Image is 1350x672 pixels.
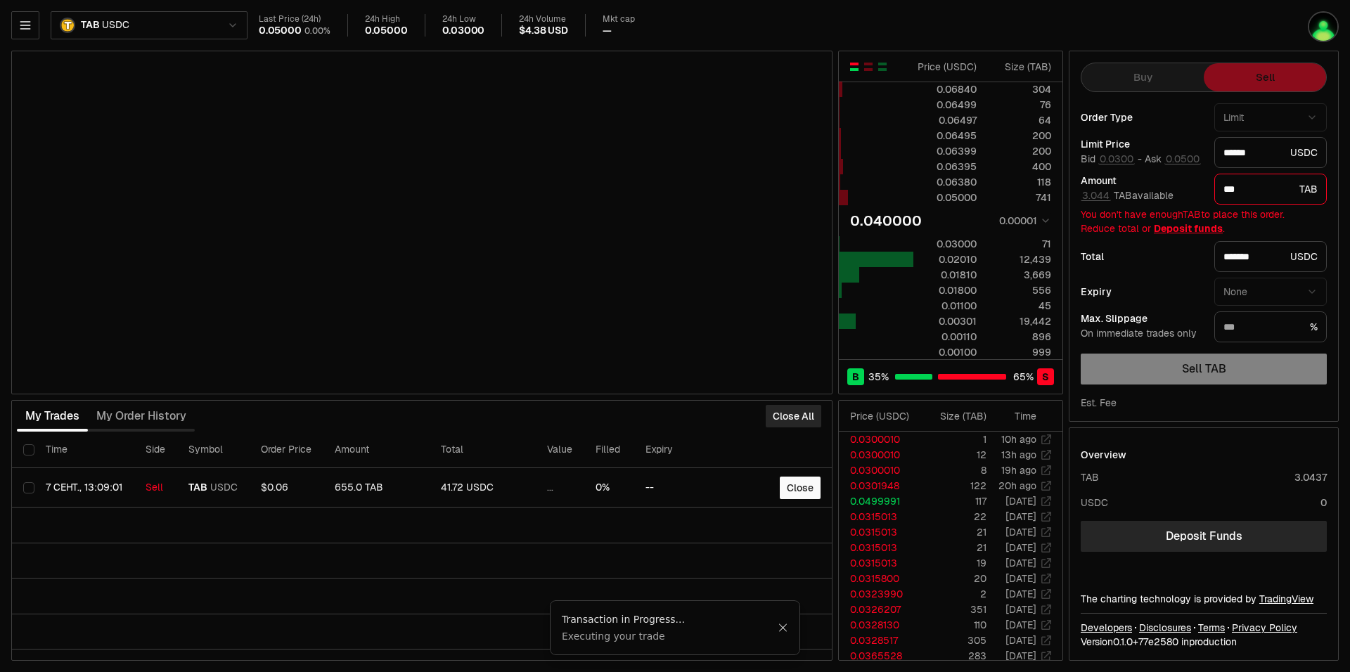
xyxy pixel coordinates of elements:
div: Total [1081,252,1203,261]
div: 0.05000 [259,25,302,37]
div: Sell [146,482,166,494]
div: — [603,25,612,37]
button: Select all [23,444,34,455]
div: Limit Price [1081,139,1203,149]
div: 200 [989,144,1051,158]
div: 999 [989,345,1051,359]
td: 351 [920,602,987,617]
div: 24h Low [442,14,485,25]
td: 0.0301948 [839,478,920,493]
button: Show Sell Orders Only [863,61,874,72]
div: 24h Volume [519,14,567,25]
div: 0.01810 [914,268,977,282]
iframe: Financial Chart [12,51,832,394]
time: 19h ago [1001,464,1036,477]
th: Value [536,432,584,468]
div: 200 [989,129,1051,143]
div: 0.03000 [442,25,485,37]
div: Time [998,409,1036,423]
div: 0.06840 [914,82,977,96]
time: [DATE] [1005,588,1036,600]
th: Order Price [250,432,323,468]
img: TAB Logo [61,19,74,32]
div: 0.00301 [914,314,977,328]
div: TAB [1214,174,1327,205]
div: 304 [989,82,1051,96]
img: AntanHack [1309,13,1337,41]
div: Executing your trade [562,629,778,643]
time: [DATE] [1005,603,1036,616]
th: Symbol [177,432,250,468]
div: 0.06499 [914,98,977,112]
th: Expiry [634,432,730,468]
td: 21 [920,540,987,555]
span: TAB available [1081,189,1174,202]
div: Amount [1081,176,1203,186]
time: 7 сент., 13:09:01 [46,481,122,493]
td: 0.0300010 [839,432,920,447]
a: Disclosures [1139,621,1191,635]
div: USDC [1081,496,1108,510]
div: Transaction in Progress... [562,612,778,626]
div: You don't have enough TAB to place this order. Reduce total or . [1081,207,1327,235]
time: [DATE] [1005,650,1036,662]
a: Developers [1081,621,1132,635]
button: Show Buy and Sell Orders [849,61,860,72]
time: 13h ago [1001,448,1036,461]
div: 12,439 [989,252,1051,266]
td: 0.0328517 [839,633,920,648]
button: My Order History [88,402,195,430]
div: 0.040000 [850,211,922,231]
time: [DATE] [1005,557,1036,569]
span: 77e258096fa4e3c53258ee72bdc0e6f4f97b07b5 [1138,635,1178,648]
div: 3.0437 [1294,470,1327,484]
td: 0.0300010 [839,463,920,478]
time: [DATE] [1005,541,1036,554]
div: 400 [989,160,1051,174]
div: 0.06380 [914,175,977,189]
div: 896 [989,330,1051,344]
div: 0.00% [304,25,330,37]
td: 0.0315013 [839,555,920,571]
time: 10h ago [1001,433,1036,446]
td: 0.0315013 [839,540,920,555]
td: 21 [920,524,987,540]
button: Close [778,622,788,633]
th: Filled [584,432,634,468]
time: [DATE] [1005,510,1036,523]
div: Version 0.1.0 + in production [1081,635,1327,649]
div: 0.03000 [914,237,977,251]
div: Size ( TAB ) [989,60,1051,74]
button: Select row [23,482,34,493]
span: B [852,370,859,384]
th: Time [34,432,134,468]
div: 45 [989,299,1051,313]
td: 20 [920,571,987,586]
div: 0 [1320,496,1327,510]
a: Privacy Policy [1232,621,1297,635]
time: [DATE] [1005,495,1036,508]
div: 556 [989,283,1051,297]
a: Deposit funds [1154,222,1223,235]
div: 655.0 TAB [335,482,418,494]
button: None [1214,278,1327,306]
div: 3,669 [989,268,1051,282]
td: 19 [920,555,987,571]
button: My Trades [17,402,88,430]
td: 12 [920,447,987,463]
div: 741 [989,190,1051,205]
td: 1 [920,432,987,447]
td: 22 [920,509,987,524]
a: TradingView [1259,593,1313,605]
div: 76 [989,98,1051,112]
td: 0.0323990 [839,586,920,602]
a: Deposit Funds [1081,521,1327,552]
td: 0.0365528 [839,648,920,664]
th: Amount [323,432,430,468]
td: 0.0315013 [839,524,920,540]
div: 0.00100 [914,345,977,359]
span: USDC [210,482,238,494]
td: -- [634,468,730,508]
time: [DATE] [1005,634,1036,647]
div: 0.05000 [365,25,408,37]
